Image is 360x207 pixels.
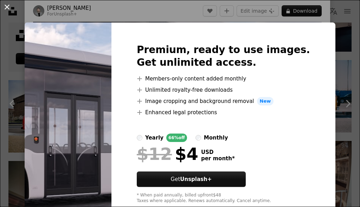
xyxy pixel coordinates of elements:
[137,145,172,163] span: $12
[180,176,212,182] strong: Unsplash+
[137,145,198,163] div: $4
[137,172,246,187] button: GetUnsplash+
[201,155,235,162] span: per month *
[257,97,274,105] span: New
[137,75,310,83] li: Members-only content added monthly
[166,134,187,142] div: 66% off
[137,86,310,94] li: Unlimited royalty-free downloads
[137,108,310,117] li: Enhanced legal protections
[195,135,201,141] input: monthly
[137,44,310,69] h2: Premium, ready to use images. Get unlimited access.
[137,97,310,105] li: Image cropping and background removal
[204,134,228,142] div: monthly
[137,193,310,204] div: * When paid annually, billed upfront $48 Taxes where applicable. Renews automatically. Cancel any...
[137,135,142,141] input: yearly66%off
[201,149,235,155] span: USD
[145,134,163,142] div: yearly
